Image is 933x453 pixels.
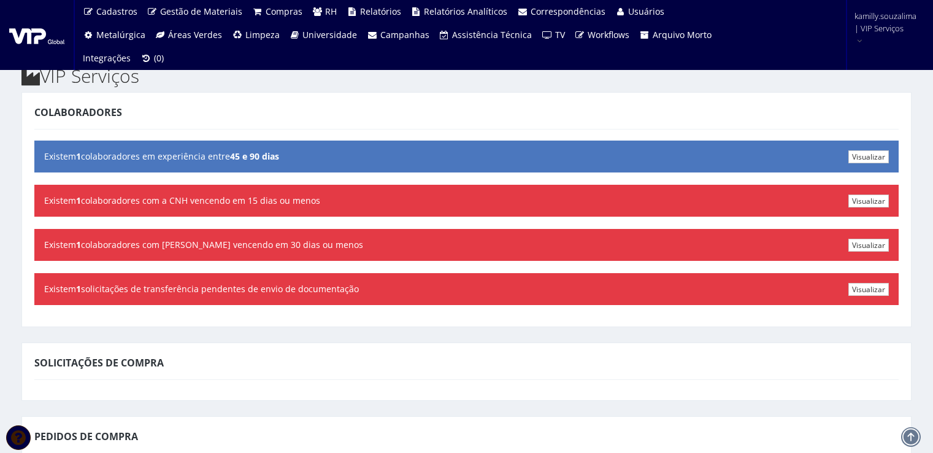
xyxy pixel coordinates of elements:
[154,52,164,64] span: (0)
[160,6,242,17] span: Gestão de Materiais
[285,23,363,47] a: Universidade
[230,150,279,162] b: 45 e 90 dias
[325,6,337,17] span: RH
[150,23,228,47] a: Áreas Verdes
[628,6,664,17] span: Usuários
[848,150,889,163] a: Visualizar
[362,23,434,47] a: Campanhas
[34,141,899,172] div: Existem colaboradores em experiência entre
[34,430,138,443] span: Pedidos de Compra
[83,52,131,64] span: Integrações
[266,6,302,17] span: Compras
[21,66,912,86] h2: VIP Serviços
[9,26,64,44] img: logo
[570,23,635,47] a: Workflows
[245,29,280,41] span: Limpeza
[78,23,150,47] a: Metalúrgica
[848,239,889,252] a: Visualizar
[34,356,164,370] span: Solicitações de Compra
[78,47,136,70] a: Integrações
[424,6,507,17] span: Relatórios Analíticos
[555,29,565,41] span: TV
[634,23,716,47] a: Arquivo Morto
[76,150,81,162] b: 1
[34,273,899,305] div: Existem solicitações de transferência pendentes de envio de documentação
[434,23,537,47] a: Assistência Técnica
[34,185,899,217] div: Existem colaboradores com a CNH vencendo em 15 dias ou menos
[360,6,401,17] span: Relatórios
[76,283,81,295] b: 1
[537,23,570,47] a: TV
[96,6,137,17] span: Cadastros
[76,195,81,206] b: 1
[96,29,145,41] span: Metalúrgica
[302,29,357,41] span: Universidade
[531,6,605,17] span: Correspondências
[34,229,899,261] div: Existem colaboradores com [PERSON_NAME] vencendo em 30 dias ou menos
[653,29,712,41] span: Arquivo Morto
[848,195,889,207] a: Visualizar
[34,106,122,119] span: Colaboradores
[76,239,81,250] b: 1
[168,29,222,41] span: Áreas Verdes
[380,29,429,41] span: Campanhas
[452,29,532,41] span: Assistência Técnica
[227,23,285,47] a: Limpeza
[588,29,629,41] span: Workflows
[848,283,889,296] a: Visualizar
[854,10,917,34] span: kamilly.souzalima | VIP Serviços
[136,47,169,70] a: (0)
